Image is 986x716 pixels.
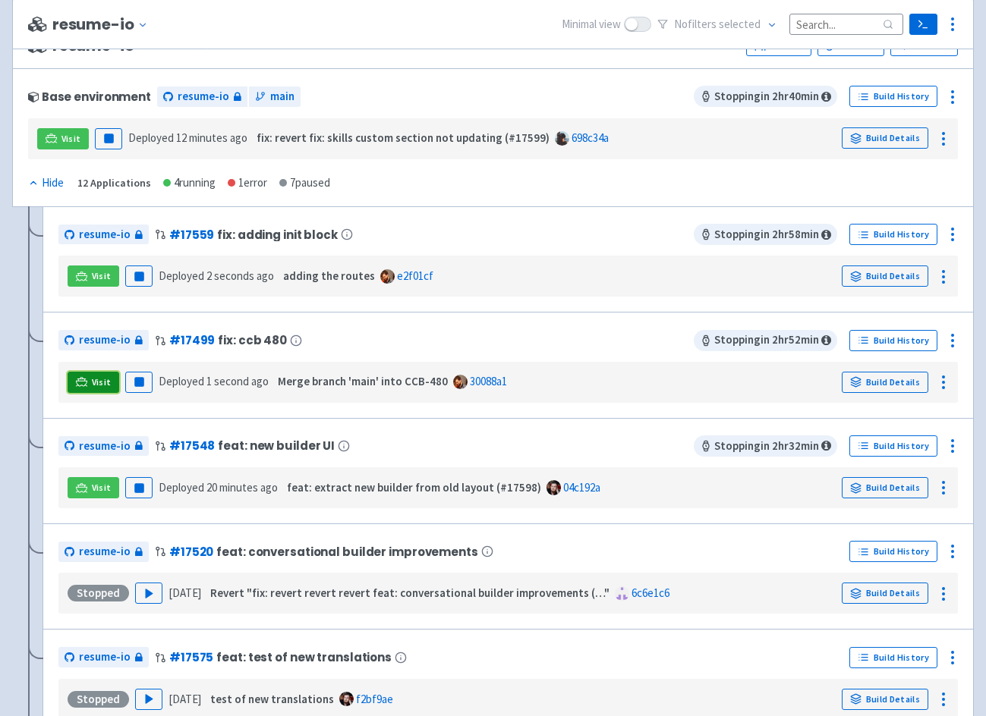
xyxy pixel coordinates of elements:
[159,268,274,283] span: Deployed
[217,228,338,241] span: fix: adding init block
[216,545,477,558] span: feat: conversational builder improvements
[77,174,151,192] div: 12 Applications
[37,128,89,149] a: Visit
[79,226,131,243] span: resume-io
[842,372,928,393] a: Build Details
[169,649,213,665] a: #17575
[210,692,334,706] strong: test of new translations
[58,225,149,245] a: resume-io
[68,372,119,393] a: Visit
[159,480,278,495] span: Deployed
[28,37,134,55] span: resume-io
[849,330,937,351] a: Build History
[159,374,269,388] span: Deployed
[169,586,201,600] time: [DATE]
[278,374,448,388] strong: Merge branch 'main' into CCB-480
[169,332,215,348] a: #17499
[125,372,153,393] button: Pause
[909,14,937,35] a: Terminal
[356,692,393,706] a: f2bf9ae
[257,130,550,145] strong: fix: revert fix: skills custom section not updating (#17599)
[563,480,600,495] a: 04c192a
[694,330,837,351] span: Stopping in 2 hr 52 min
[169,227,214,243] a: #17559
[52,16,154,33] button: resume-io
[206,268,274,283] time: 2 seconds ago
[79,648,131,666] span: resume-io
[61,133,81,145] span: Visit
[206,374,269,388] time: 1 second ago
[79,543,131,561] span: resume-io
[92,270,112,282] span: Visit
[849,435,937,457] a: Build History
[397,268,433,283] a: e2f01cf
[58,542,149,562] a: resume-io
[572,130,609,145] a: 698c34a
[176,130,247,145] time: 12 minutes ago
[68,691,129,708] div: Stopped
[842,583,928,604] a: Build Details
[210,586,610,600] strong: Revert "fix: revert revert revert feat: conversational builder improvements (…"
[95,128,122,149] button: Pause
[470,374,507,388] a: 30088a1
[206,480,278,495] time: 20 minutes ago
[216,651,392,664] span: feat: test of new translations
[694,86,837,107] span: Stopping in 2 hr 40 min
[169,544,213,560] a: #17520
[562,16,621,33] span: Minimal view
[632,586,669,600] a: 6c6e1c6
[28,90,151,103] div: Base environment
[270,88,295,105] span: main
[125,477,153,498] button: Pause
[842,265,928,287] a: Build Details
[849,224,937,245] a: Build History
[128,130,247,145] span: Deployed
[58,436,149,457] a: resume-io
[157,86,247,107] a: resume-io
[68,585,129,601] div: Stopped
[849,647,937,668] a: Build History
[249,86,301,107] a: main
[789,14,903,34] input: Search...
[674,16,761,33] span: No filter s
[719,17,761,31] span: selected
[135,583,162,604] button: Play
[28,174,65,192] button: Hide
[287,480,541,495] strong: feat: extract new builder from old layout (#17598)
[92,376,112,388] span: Visit
[92,482,112,494] span: Visit
[68,477,119,498] a: Visit
[169,692,201,706] time: [DATE]
[58,647,149,667] a: resume-io
[125,265,153,287] button: Pause
[218,334,287,347] span: fix: ccb 480
[68,265,119,287] a: Visit
[135,689,162,710] button: Play
[79,331,131,349] span: resume-io
[228,174,267,192] div: 1 error
[178,88,229,105] span: resume-io
[842,127,928,149] a: Build Details
[694,224,837,245] span: Stopping in 2 hr 58 min
[849,86,937,107] a: Build History
[694,435,837,457] span: Stopping in 2 hr 32 min
[842,689,928,710] a: Build Details
[842,477,928,498] a: Build Details
[849,541,937,562] a: Build History
[279,174,330,192] div: 7 paused
[58,330,149,350] a: resume-io
[169,438,215,454] a: #17548
[163,174,216,192] div: 4 running
[283,268,375,283] strong: adding the routes
[28,174,64,192] div: Hide
[79,438,131,455] span: resume-io
[218,439,335,452] span: feat: new builder UI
